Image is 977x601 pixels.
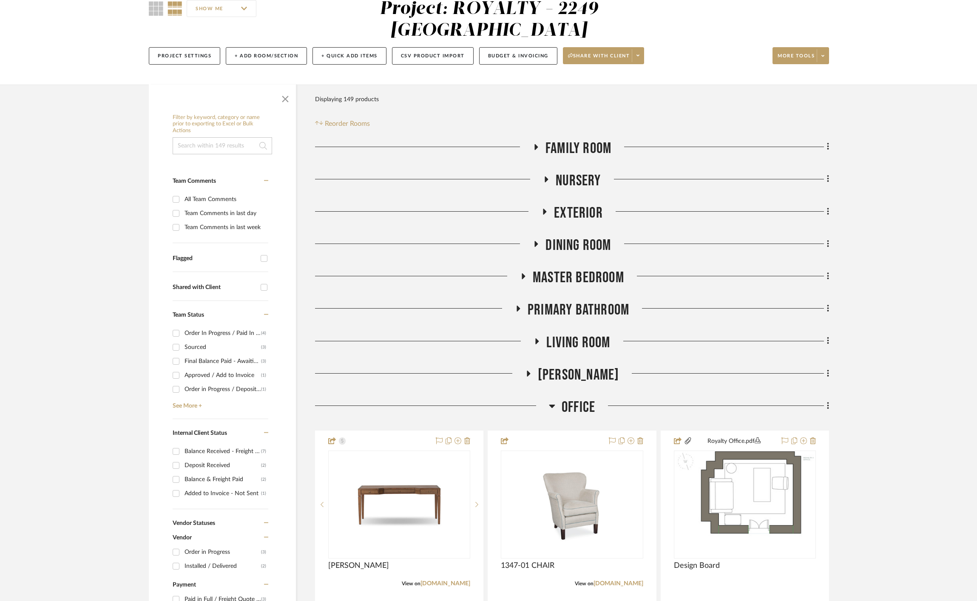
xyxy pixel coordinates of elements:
div: (2) [261,559,266,573]
div: (3) [261,354,266,368]
button: Close [277,89,294,106]
button: Project Settings [149,47,220,65]
button: + Add Room/Section [226,47,307,65]
img: 1347-01 CHAIR [531,451,612,558]
span: Team Status [173,312,204,318]
div: (3) [261,545,266,559]
div: Deposit Received [185,459,261,472]
span: Design Board [674,561,720,570]
div: (2) [261,473,266,486]
a: See More + [170,396,268,410]
span: 1347-01 CHAIR [501,561,554,570]
div: (1) [261,487,266,500]
span: More tools [778,53,815,65]
span: [PERSON_NAME] [328,561,389,570]
div: Team Comments in last day [185,207,266,220]
div: Installed / Delivered [185,559,261,573]
span: View on [575,581,594,586]
input: Search within 149 results [173,137,272,154]
div: (7) [261,445,266,458]
span: Master Bedroom [533,269,624,287]
img: Design Board [676,451,814,558]
button: Reorder Rooms [315,119,370,129]
a: [DOMAIN_NAME] [420,581,470,587]
button: Royalty Office.pdf [692,436,776,446]
div: Order in Progress [185,545,261,559]
div: Final Balance Paid - Awaiting Shipping [185,354,261,368]
span: Dining Room [545,236,611,255]
span: View on [402,581,420,586]
div: Flagged [173,255,256,262]
span: Payment [173,582,196,588]
div: (4) [261,326,266,340]
div: Balance & Freight Paid [185,473,261,486]
span: Vendor [173,535,192,541]
span: Nursery [556,172,601,190]
div: (1) [261,369,266,382]
span: Living Room [546,334,610,352]
div: Order In Progress / Paid In Full / Freight Quote Req'd [185,326,261,340]
div: (2) [261,459,266,472]
button: CSV Product Import [392,47,474,65]
span: Family Room [545,139,611,158]
button: Share with client [563,47,645,64]
h6: Filter by keyword, category or name prior to exporting to Excel or Bulk Actions [173,114,272,134]
img: Claude Desk [346,451,452,558]
div: Balance Received - Freight Due [185,445,261,458]
span: Internal Client Status [173,430,227,436]
button: More tools [773,47,829,64]
div: (3) [261,340,266,354]
div: Added to Invoice - Not Sent [185,487,261,500]
div: Team Comments in last week [185,221,266,234]
span: Share with client [568,53,630,65]
div: Shared with Client [173,284,256,291]
button: + Quick Add Items [312,47,386,65]
div: Displaying 149 products [315,91,379,108]
span: Office [562,398,595,417]
div: (1) [261,383,266,396]
span: Reorder Rooms [325,119,370,129]
span: [PERSON_NAME] [538,366,619,384]
div: All Team Comments [185,193,266,206]
span: Vendor Statuses [173,520,215,526]
button: Budget & Invoicing [479,47,557,65]
div: Sourced [185,340,261,354]
a: [DOMAIN_NAME] [594,581,643,587]
div: 0 [674,451,815,558]
div: Order in Progress / Deposit Paid / Balance due [185,383,261,396]
div: Approved / Add to Invoice [185,369,261,382]
span: Team Comments [173,178,216,184]
span: Primary Bathroom [528,301,629,319]
span: Exterior [554,204,603,222]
